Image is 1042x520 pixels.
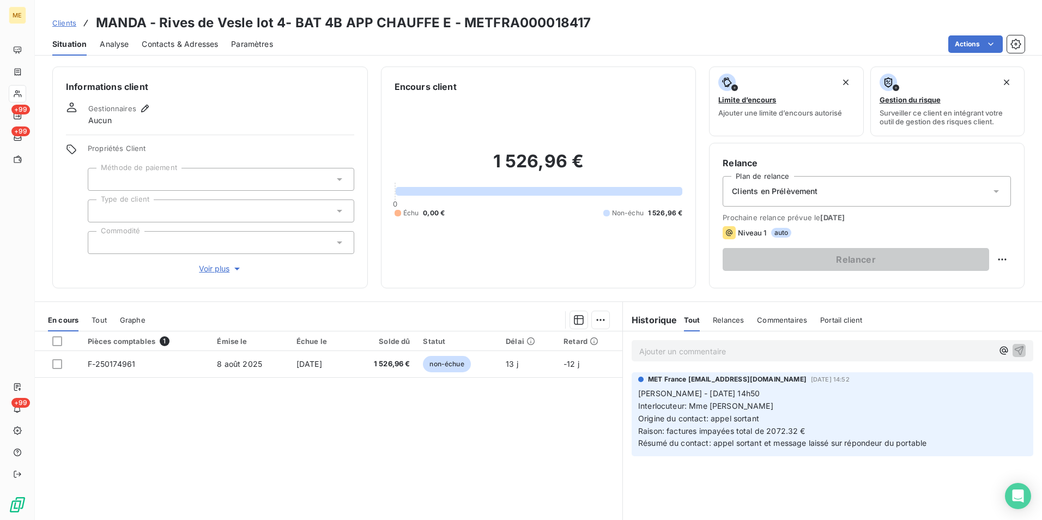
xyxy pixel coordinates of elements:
h6: Informations client [66,80,354,93]
span: Interlocuteur: Mme [PERSON_NAME] [638,401,773,410]
span: Échu [403,208,419,218]
span: +99 [11,105,30,114]
span: 0,00 € [423,208,445,218]
h6: Historique [623,313,677,326]
span: [DATE] [296,359,322,368]
span: Commentaires [757,316,807,324]
h6: Relance [723,156,1011,170]
span: Tout [684,316,700,324]
span: Propriétés Client [88,144,354,159]
span: 8 août 2025 [217,359,262,368]
img: Logo LeanPay [9,496,26,513]
div: Échue le [296,337,343,346]
span: Non-échu [612,208,644,218]
span: 1 [160,336,169,346]
span: Tout [92,316,107,324]
span: Gestion du risque [880,95,941,104]
span: 13 j [506,359,518,368]
a: +99 [9,129,26,146]
span: -12 j [564,359,579,368]
span: [PERSON_NAME] - [DATE] 14h50 [638,389,760,398]
button: Relancer [723,248,989,271]
span: Résumé du contact: appel sortant et message laissé sur répondeur du portable [638,438,926,448]
span: 1 526,96 € [648,208,683,218]
button: Actions [948,35,1003,53]
span: En cours [48,316,78,324]
span: Prochaine relance prévue le [723,213,1011,222]
span: Contacts & Adresses [142,39,218,50]
button: Voir plus [88,263,354,275]
span: Relances [713,316,744,324]
div: ME [9,7,26,24]
span: [DATE] 14:52 [811,376,850,383]
span: Origine du contact: appel sortant [638,414,759,423]
span: Surveiller ce client en intégrant votre outil de gestion des risques client. [880,108,1015,126]
div: Émise le [217,337,283,346]
span: +99 [11,398,30,408]
div: Retard [564,337,616,346]
span: F-250174961 [88,359,136,368]
span: Ajouter une limite d’encours autorisé [718,108,842,117]
span: Clients en Prélèvement [732,186,817,197]
span: non-échue [423,356,470,372]
span: Paramètres [231,39,273,50]
input: Ajouter une valeur [97,206,106,216]
div: Solde dû [356,337,410,346]
span: Graphe [120,316,146,324]
div: Pièces comptables [88,336,204,346]
div: Open Intercom Messenger [1005,483,1031,509]
h3: MANDA - Rives de Vesle lot 4- BAT 4B APP CHAUFFE E - METFRA000018417 [96,13,591,33]
a: Clients [52,17,76,28]
div: Statut [423,337,493,346]
div: Délai [506,337,550,346]
button: Limite d’encoursAjouter une limite d’encours autorisé [709,66,863,136]
span: 0 [393,199,397,208]
span: Gestionnaires [88,104,136,113]
h6: Encours client [395,80,457,93]
span: +99 [11,126,30,136]
span: Analyse [100,39,129,50]
span: MET France [EMAIL_ADDRESS][DOMAIN_NAME] [648,374,807,384]
input: Ajouter une valeur [97,238,106,247]
span: Situation [52,39,87,50]
span: Clients [52,19,76,27]
span: Portail client [820,316,862,324]
span: [DATE] [820,213,845,222]
input: Ajouter une valeur [97,174,106,184]
button: Gestion du risqueSurveiller ce client en intégrant votre outil de gestion des risques client. [870,66,1025,136]
span: Aucun [88,115,112,126]
span: auto [771,228,792,238]
span: 1 526,96 € [356,359,410,370]
span: Raison: factures impayées total de 2072.32 € [638,426,805,436]
span: Niveau 1 [738,228,766,237]
span: Voir plus [199,263,243,274]
h2: 1 526,96 € [395,150,683,183]
span: Limite d’encours [718,95,776,104]
a: +99 [9,107,26,124]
